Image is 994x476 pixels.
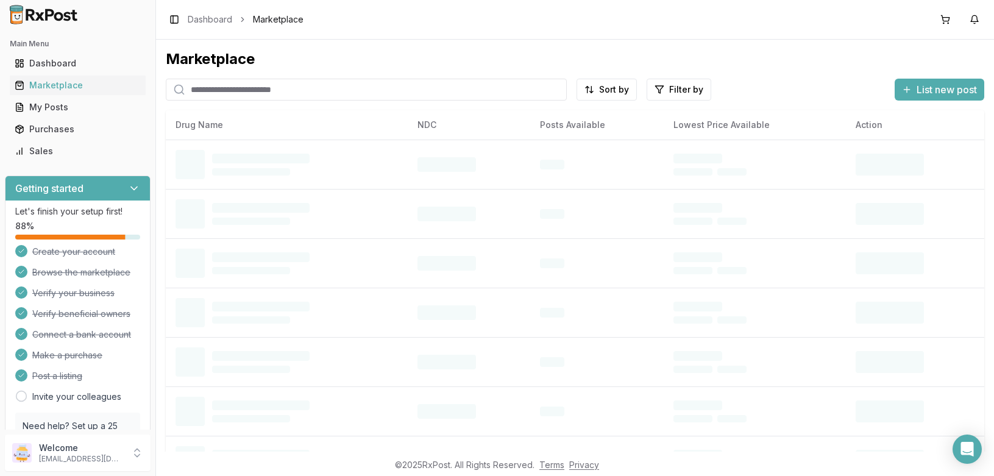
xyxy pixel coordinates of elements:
[5,141,151,161] button: Sales
[15,181,83,196] h3: Getting started
[15,79,141,91] div: Marketplace
[5,76,151,95] button: Marketplace
[32,349,102,361] span: Make a purchase
[895,85,984,97] a: List new post
[669,83,703,96] span: Filter by
[15,205,140,218] p: Let's finish your setup first!
[15,57,141,69] div: Dashboard
[188,13,232,26] a: Dashboard
[15,101,141,113] div: My Posts
[5,119,151,139] button: Purchases
[32,287,115,299] span: Verify your business
[32,391,121,403] a: Invite your colleagues
[569,460,599,470] a: Privacy
[15,220,34,232] span: 88 %
[12,443,32,463] img: User avatar
[10,52,146,74] a: Dashboard
[664,110,846,140] th: Lowest Price Available
[5,98,151,117] button: My Posts
[32,308,130,320] span: Verify beneficial owners
[166,110,408,140] th: Drug Name
[15,145,141,157] div: Sales
[15,123,141,135] div: Purchases
[39,454,124,464] p: [EMAIL_ADDRESS][DOMAIN_NAME]
[10,96,146,118] a: My Posts
[530,110,664,140] th: Posts Available
[846,110,984,140] th: Action
[39,442,124,454] p: Welcome
[10,140,146,162] a: Sales
[10,74,146,96] a: Marketplace
[32,266,130,279] span: Browse the marketplace
[32,246,115,258] span: Create your account
[577,79,637,101] button: Sort by
[408,110,531,140] th: NDC
[917,82,977,97] span: List new post
[539,460,564,470] a: Terms
[32,329,131,341] span: Connect a bank account
[953,435,982,464] div: Open Intercom Messenger
[166,49,984,69] div: Marketplace
[5,54,151,73] button: Dashboard
[23,420,133,456] p: Need help? Set up a 25 minute call with our team to set up.
[10,39,146,49] h2: Main Menu
[599,83,629,96] span: Sort by
[895,79,984,101] button: List new post
[188,13,304,26] nav: breadcrumb
[32,370,82,382] span: Post a listing
[647,79,711,101] button: Filter by
[253,13,304,26] span: Marketplace
[10,118,146,140] a: Purchases
[5,5,83,24] img: RxPost Logo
